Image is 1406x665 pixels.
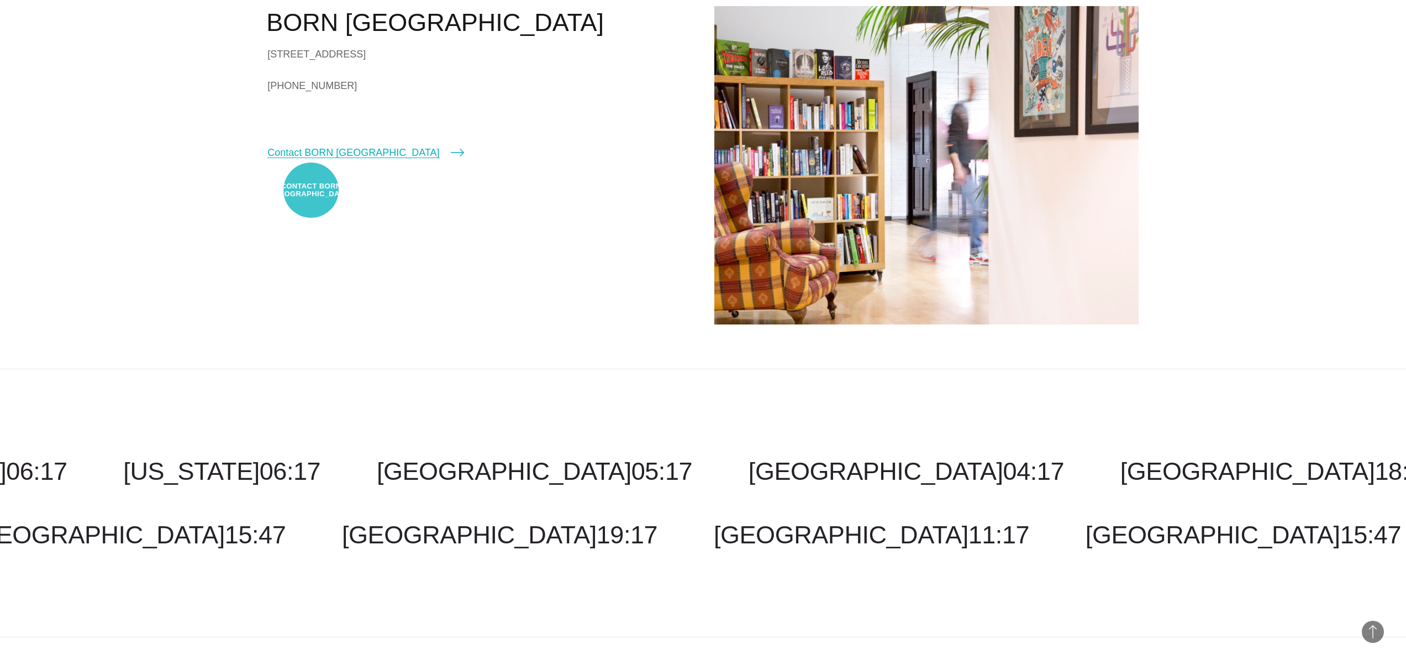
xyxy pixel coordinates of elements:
[631,457,692,485] span: 05:17
[260,457,320,485] span: 06:17
[1340,521,1401,549] span: 15:47
[377,457,692,485] a: [GEOGRAPHIC_DATA]05:17
[749,457,1064,485] a: [GEOGRAPHIC_DATA]04:17
[1003,457,1064,485] span: 04:17
[267,46,692,62] div: [STREET_ADDRESS]
[225,521,286,549] span: 15:47
[267,145,464,160] a: Contact BORN [GEOGRAPHIC_DATA]
[342,521,657,549] a: [GEOGRAPHIC_DATA]19:17
[1086,521,1401,549] a: [GEOGRAPHIC_DATA]15:47
[6,457,67,485] span: 06:17
[266,6,692,39] h2: BORN [GEOGRAPHIC_DATA]
[714,521,1029,549] a: [GEOGRAPHIC_DATA]11:17
[1362,621,1384,643] button: Back to Top
[597,521,657,549] span: 19:17
[968,521,1029,549] span: 11:17
[123,457,320,485] a: [US_STATE]06:17
[267,77,692,94] a: [PHONE_NUMBER]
